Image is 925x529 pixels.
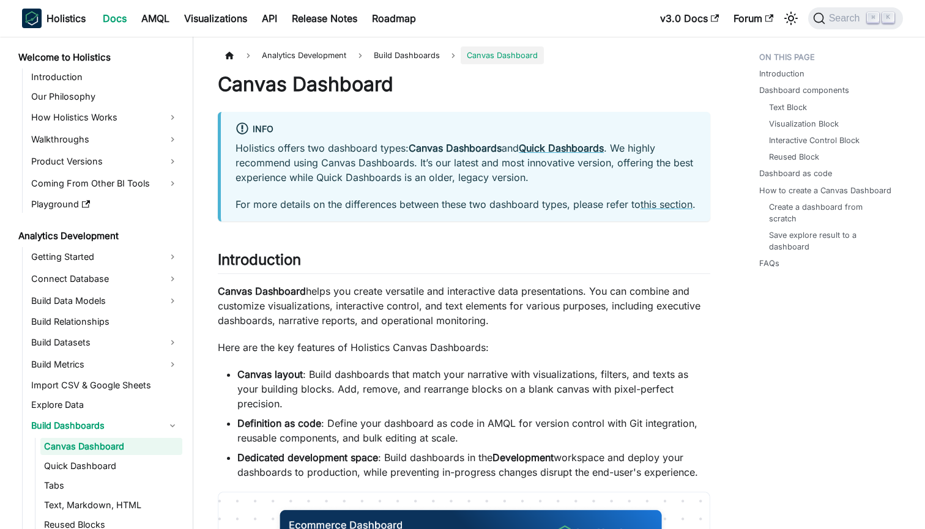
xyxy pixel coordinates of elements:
a: Coming From Other BI Tools [28,174,182,193]
li: : Define your dashboard as code in AMQL for version control with Git integration, reusable compon... [237,416,710,445]
li: : Build dashboards that match your narrative with visualizations, filters, and texts as your buil... [237,367,710,411]
a: Dashboard components [759,84,849,96]
a: Home page [218,46,241,64]
a: Text Block [769,102,807,113]
a: Build Relationships [28,313,182,330]
a: Playground [28,196,182,213]
kbd: K [882,12,894,23]
a: Docs [95,9,134,28]
b: Holistics [46,11,86,26]
a: Explore Data [28,396,182,413]
a: Getting Started [28,247,182,267]
strong: Dedicated development space [237,451,378,464]
a: How to create a Canvas Dashboard [759,185,891,196]
a: Build Datasets [28,333,182,352]
span: Build Dashboards [368,46,446,64]
a: Build Metrics [28,355,182,374]
strong: Canvas Dashboards [409,142,502,154]
a: Create a dashboard from scratch [769,201,891,224]
p: Holistics offers two dashboard types: and . We highly recommend using Canvas Dashboards. It’s our... [236,141,696,185]
a: Roadmap [365,9,423,28]
a: Interactive Control Block [769,135,860,146]
h2: Introduction [218,251,710,274]
h1: Canvas Dashboard [218,72,710,97]
a: Visualizations [177,9,254,28]
div: info [236,122,696,138]
a: Walkthroughs [28,130,182,149]
a: AMQL [134,9,177,28]
a: v3.0 Docs [653,9,726,28]
span: Canvas Dashboard [461,46,544,64]
a: Reused Block [769,151,819,163]
a: Text, Markdown, HTML [40,497,182,514]
strong: Canvas Dashboard [218,285,306,297]
a: Forum [726,9,781,28]
a: Dashboard as code [759,168,832,179]
a: How Holistics Works [28,108,182,127]
nav: Docs sidebar [10,37,193,529]
a: Visualization Block [769,118,839,130]
a: Welcome to Holistics [15,49,182,66]
nav: Breadcrumbs [218,46,710,64]
button: Search (Command+K) [808,7,903,29]
strong: Development [492,451,554,464]
a: HolisticsHolistics [22,9,86,28]
strong: Definition as code [237,417,321,429]
a: Tabs [40,477,182,494]
button: Switch between dark and light mode (currently light mode) [781,9,801,28]
span: Analytics Development [256,46,352,64]
p: helps you create versatile and interactive data presentations. You can combine and customize visu... [218,284,710,328]
a: Canvas Dashboard [40,438,182,455]
a: Connect Database [28,269,182,289]
a: Save explore result to a dashboard [769,229,891,253]
a: Quick Dashboards [519,142,604,154]
a: Introduction [759,68,804,80]
a: Release Notes [284,9,365,28]
a: Build Data Models [28,291,182,311]
a: this section [641,198,693,210]
a: FAQs [759,257,779,269]
a: Quick Dashboard [40,457,182,475]
a: Analytics Development [15,228,182,245]
a: Import CSV & Google Sheets [28,377,182,394]
p: Here are the key features of Holistics Canvas Dashboards: [218,340,710,355]
img: Holistics [22,9,42,28]
li: : Build dashboards in the workspace and deploy your dashboards to production, while preventing in... [237,450,710,479]
kbd: ⌘ [867,12,879,23]
span: Search [825,13,867,24]
strong: Canvas layout [237,368,303,380]
a: API [254,9,284,28]
a: Build Dashboards [28,416,182,435]
a: Product Versions [28,152,182,171]
p: For more details on the differences between these two dashboard types, please refer to . [236,197,696,212]
a: Introduction [28,68,182,86]
a: Our Philosophy [28,88,182,105]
